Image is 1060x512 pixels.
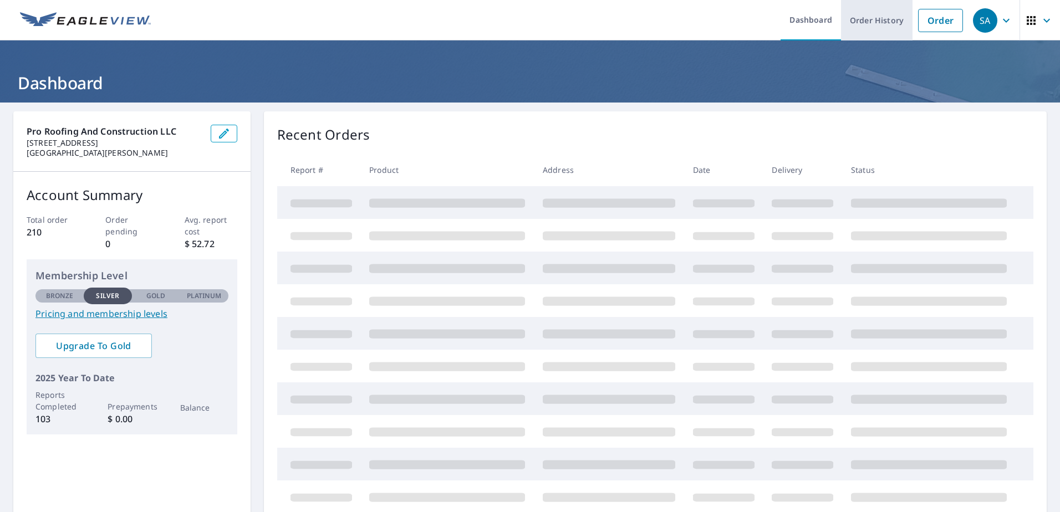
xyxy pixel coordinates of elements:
a: Pricing and membership levels [35,307,228,320]
p: Membership Level [35,268,228,283]
p: 0 [105,237,158,250]
p: Order pending [105,214,158,237]
p: Recent Orders [277,125,370,145]
a: Order [918,9,963,32]
span: Upgrade To Gold [44,340,143,352]
h1: Dashboard [13,71,1047,94]
p: Reports Completed [35,389,84,412]
p: Balance [180,402,228,413]
div: SA [973,8,997,33]
th: Date [684,153,763,186]
p: Platinum [187,291,222,301]
p: [STREET_ADDRESS] [27,138,202,148]
p: Gold [146,291,165,301]
p: 210 [27,226,79,239]
th: Status [842,153,1016,186]
p: 103 [35,412,84,426]
p: Avg. report cost [185,214,237,237]
img: EV Logo [20,12,151,29]
a: Upgrade To Gold [35,334,152,358]
p: Account Summary [27,185,237,205]
th: Product [360,153,534,186]
th: Address [534,153,684,186]
p: Silver [96,291,119,301]
p: 2025 Year To Date [35,371,228,385]
p: Pro Roofing and Construction LLC [27,125,202,138]
th: Delivery [763,153,842,186]
p: $ 52.72 [185,237,237,250]
p: Total order [27,214,79,226]
p: $ 0.00 [108,412,156,426]
p: Bronze [46,291,74,301]
p: Prepayments [108,401,156,412]
th: Report # [277,153,361,186]
p: [GEOGRAPHIC_DATA][PERSON_NAME] [27,148,202,158]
